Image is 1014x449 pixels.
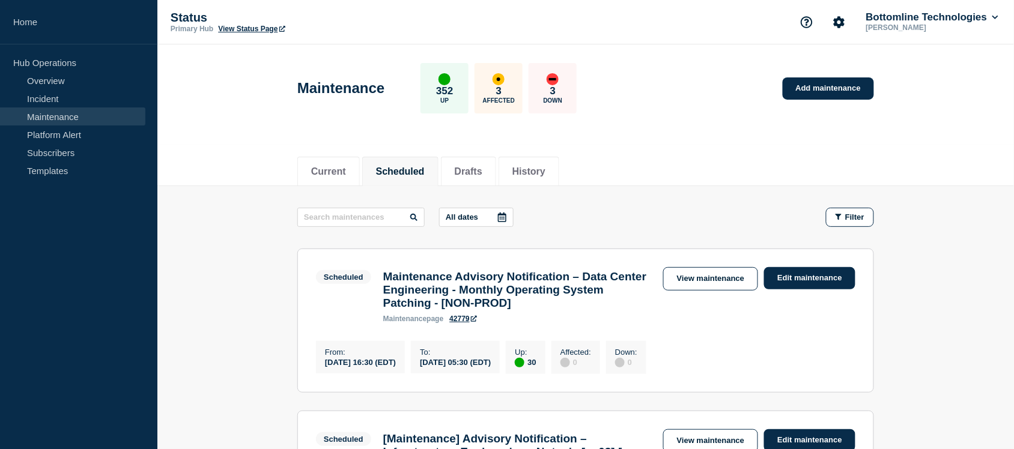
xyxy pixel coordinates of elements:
[512,166,545,177] button: History
[446,212,478,221] p: All dates
[515,357,536,367] div: 30
[615,357,637,367] div: 0
[794,10,819,35] button: Support
[383,315,444,323] p: page
[324,273,363,282] div: Scheduled
[383,315,427,323] span: maintenance
[297,80,384,97] h1: Maintenance
[864,11,1001,23] button: Bottomline Technologies
[439,208,514,227] button: All dates
[483,97,515,104] p: Affected
[383,270,651,310] h3: Maintenance Advisory Notification – Data Center Engineering - Monthly Operating System Patching -...
[420,348,491,357] p: To :
[544,97,563,104] p: Down
[324,435,363,444] div: Scheduled
[218,25,285,33] a: View Status Page
[615,358,625,367] div: disabled
[663,267,758,291] a: View maintenance
[376,166,425,177] button: Scheduled
[827,10,852,35] button: Account settings
[783,77,874,100] a: Add maintenance
[325,357,396,367] div: [DATE] 16:30 (EDT)
[547,73,559,85] div: down
[560,348,591,357] p: Affected :
[615,348,637,357] p: Down :
[845,212,864,221] span: Filter
[440,97,449,104] p: Up
[864,23,989,32] p: [PERSON_NAME]
[171,25,213,33] p: Primary Hub
[455,166,482,177] button: Drafts
[496,85,502,97] p: 3
[560,357,591,367] div: 0
[515,348,536,357] p: Up :
[449,315,476,323] a: 42779
[325,348,396,357] p: From :
[493,73,505,85] div: affected
[311,166,346,177] button: Current
[439,73,451,85] div: up
[515,358,524,367] div: up
[826,208,874,227] button: Filter
[436,85,453,97] p: 352
[420,357,491,367] div: [DATE] 05:30 (EDT)
[171,11,411,25] p: Status
[550,85,556,97] p: 3
[560,358,570,367] div: disabled
[297,208,425,227] input: Search maintenances
[764,267,855,289] a: Edit maintenance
